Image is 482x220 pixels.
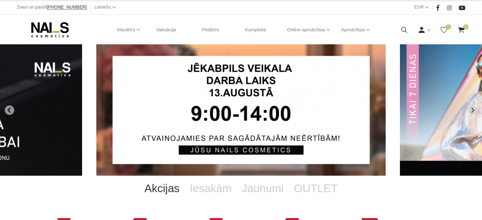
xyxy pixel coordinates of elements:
[463,24,468,29] span: 0
[17,3,87,11] div: Zvani un pasūti
[457,26,465,34] a: 0
[240,15,271,45] a: Komplekti
[47,5,87,9] a: [PHONE_NUMBER]
[289,176,343,201] a: OUTLET
[287,17,325,42] a: Online apmācības
[96,44,386,176] li: 1 of 12
[151,15,181,45] a: Vaksācija
[47,4,87,9] span: [PHONE_NUMBER]
[446,24,451,29] span: 0
[197,15,224,45] a: Pedikīrs
[117,17,135,42] a: Manikīrs
[185,176,237,201] a: Iesakām
[5,105,14,115] button: Go to last slide
[468,105,477,115] button: Next slide
[432,3,433,11] span: |
[94,3,111,11] a: Latviešu
[237,176,289,201] a: Jaunumi
[139,176,185,201] a: Akcijas
[415,3,424,11] a: EUR
[341,17,365,42] a: Apmācības
[90,3,91,11] span: |
[440,26,448,34] a: 0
